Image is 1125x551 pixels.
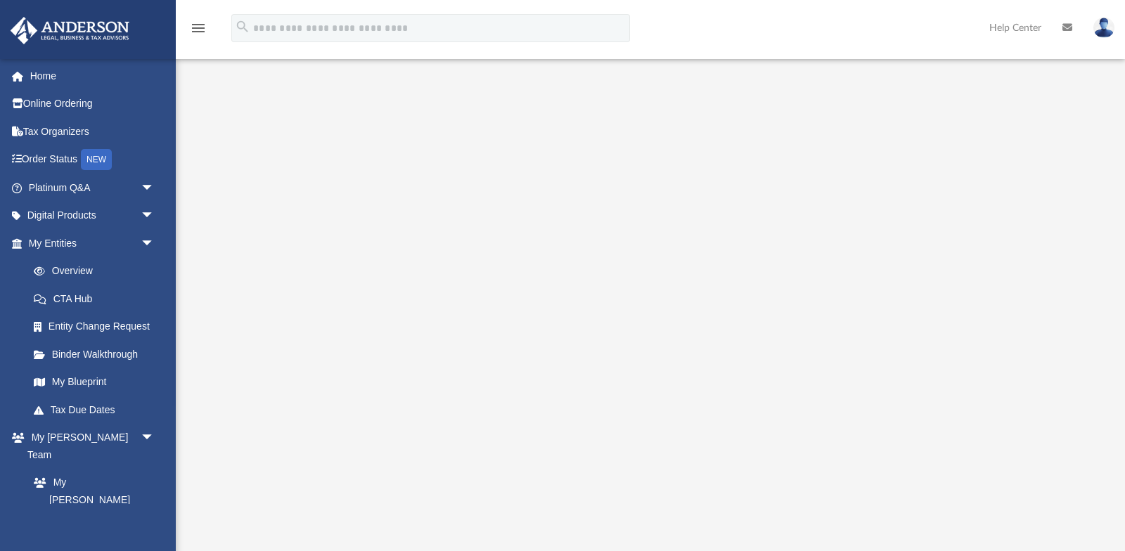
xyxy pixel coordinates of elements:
[20,469,162,531] a: My [PERSON_NAME] Team
[20,396,176,424] a: Tax Due Dates
[10,145,176,174] a: Order StatusNEW
[20,340,176,368] a: Binder Walkthrough
[141,202,169,231] span: arrow_drop_down
[1093,18,1114,38] img: User Pic
[10,174,176,202] a: Platinum Q&Aarrow_drop_down
[141,229,169,258] span: arrow_drop_down
[141,424,169,453] span: arrow_drop_down
[10,229,176,257] a: My Entitiesarrow_drop_down
[6,17,134,44] img: Anderson Advisors Platinum Portal
[190,27,207,37] a: menu
[20,285,176,313] a: CTA Hub
[20,257,176,285] a: Overview
[20,368,169,396] a: My Blueprint
[190,20,207,37] i: menu
[235,19,250,34] i: search
[10,62,176,90] a: Home
[10,90,176,118] a: Online Ordering
[10,202,176,230] a: Digital Productsarrow_drop_down
[141,174,169,202] span: arrow_drop_down
[81,149,112,170] div: NEW
[10,117,176,145] a: Tax Organizers
[10,424,169,469] a: My [PERSON_NAME] Teamarrow_drop_down
[20,313,176,341] a: Entity Change Request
